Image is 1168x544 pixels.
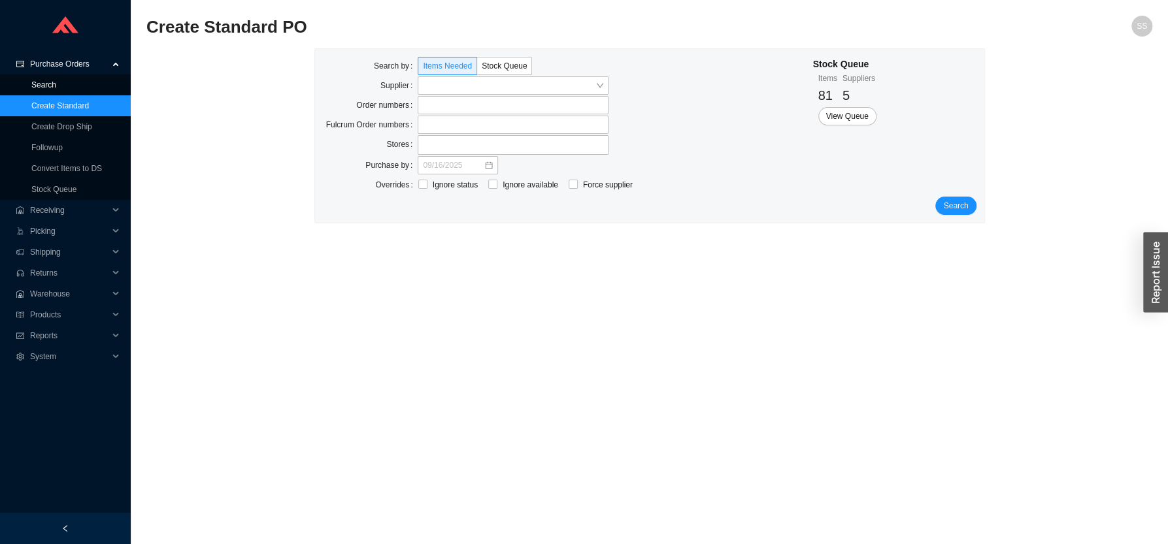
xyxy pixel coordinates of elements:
[31,143,63,152] a: Followup
[30,221,108,242] span: Picking
[818,88,833,103] span: 81
[30,200,108,221] span: Receiving
[326,116,418,134] label: Fulcrum Order numbers
[31,80,56,89] a: Search
[482,61,527,71] span: Stock Queue
[16,311,25,319] span: read
[16,353,25,360] span: setting
[30,325,108,346] span: Reports
[1137,16,1147,37] span: SS
[31,185,76,194] a: Stock Queue
[31,164,102,173] a: Convert Items to DS
[386,135,418,153] label: Stores
[146,16,901,39] h2: Create Standard PO
[30,54,108,74] span: Purchase Orders
[375,176,418,194] label: Overrides
[61,524,69,532] span: left
[356,96,418,114] label: Order numbers
[374,57,418,75] label: Search by
[843,72,875,85] div: Suppliers
[31,122,92,131] a: Create Drop Ship
[30,242,108,263] span: Shipping
[826,110,869,123] span: View Queue
[943,199,968,212] span: Search
[423,61,472,71] span: Items Needed
[16,332,25,340] span: fund
[31,101,89,110] a: Create Standard
[843,88,850,103] span: 5
[818,72,837,85] div: Items
[380,76,418,95] label: Supplier:
[30,283,108,304] span: Warehouse
[16,60,25,68] span: credit-card
[497,178,563,191] span: Ignore available
[423,159,484,172] input: 09/16/2025
[935,197,976,215] button: Search
[30,263,108,283] span: Returns
[427,178,483,191] span: Ignore status
[30,304,108,325] span: Products
[365,156,418,174] label: Purchase by
[16,269,25,277] span: customer-service
[813,57,876,72] div: Stock Queue
[578,178,638,191] span: Force supplier
[818,107,876,125] button: View Queue
[30,346,108,367] span: System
